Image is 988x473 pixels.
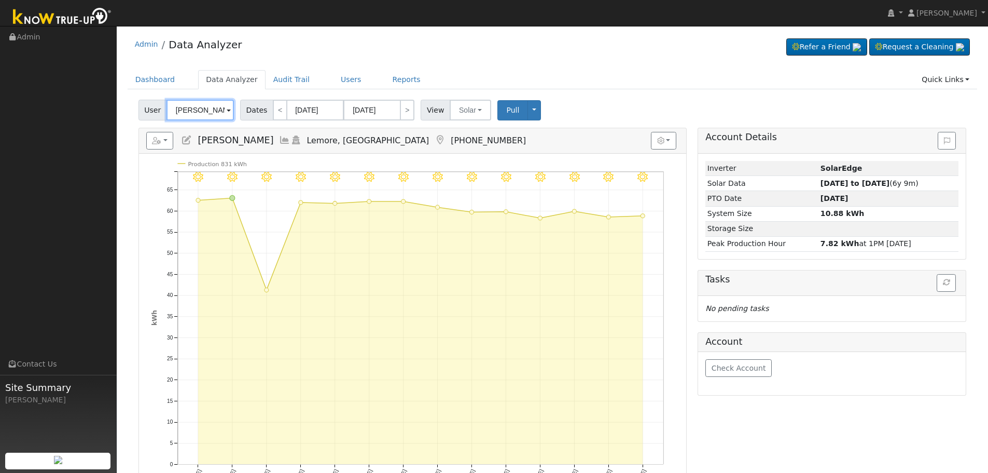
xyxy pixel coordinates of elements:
[193,172,203,182] i: 8/21 - MostlyClear
[869,38,970,56] a: Request a Cleaning
[820,179,919,187] span: (6y 9m)
[188,161,247,168] text: Production 831 kWh
[398,172,409,182] i: 8/27 - Clear
[820,209,864,218] strong: 10.88 kWh
[169,38,242,51] a: Data Analyzer
[506,106,519,114] span: Pull
[227,172,238,182] i: 8/22 - Clear
[266,70,317,89] a: Audit Trail
[240,100,273,120] span: Dates
[273,100,287,120] a: <
[296,172,306,182] i: 8/24 - Clear
[166,100,234,120] input: Select a User
[230,196,235,201] circle: onclick=""
[167,356,173,362] text: 25
[450,100,491,120] button: Solar
[8,6,117,29] img: Know True-Up
[504,210,508,214] circle: onclick=""
[433,172,443,182] i: 8/28 - Clear
[167,208,173,214] text: 60
[818,236,958,251] td: at 1PM [DATE]
[167,187,173,193] text: 65
[853,43,861,51] img: retrieve
[937,274,956,292] button: Refresh
[916,9,977,17] span: [PERSON_NAME]
[170,462,173,467] text: 0
[170,440,173,446] text: 5
[435,205,439,209] circle: onclick=""
[705,206,818,221] td: System Size
[5,395,111,406] div: [PERSON_NAME]
[705,304,769,313] i: No pending tasks
[606,215,610,219] circle: onclick=""
[167,420,173,425] text: 10
[167,398,173,404] text: 15
[914,70,977,89] a: Quick Links
[333,70,369,89] a: Users
[421,100,450,120] span: View
[299,200,303,205] circle: onclick=""
[198,135,273,145] span: [PERSON_NAME]
[641,214,645,218] circle: onclick=""
[820,179,889,187] strong: [DATE] to [DATE]
[705,132,958,143] h5: Account Details
[434,135,446,145] a: Map
[5,381,111,395] span: Site Summary
[705,221,818,236] td: Storage Size
[569,172,579,182] i: 9/01 - Clear
[128,70,183,89] a: Dashboard
[938,132,956,150] button: Issue History
[705,236,818,251] td: Peak Production Hour
[135,40,158,48] a: Admin
[400,100,414,120] a: >
[138,100,167,120] span: User
[820,194,848,202] span: [DATE]
[501,172,511,182] i: 8/30 - Clear
[167,272,173,277] text: 45
[712,364,766,372] span: Check Account
[705,336,742,347] h5: Account
[333,201,337,206] circle: onclick=""
[469,210,474,214] circle: onclick=""
[451,136,526,145] span: [PHONE_NUMBER]
[956,43,964,51] img: retrieve
[705,191,818,206] td: PTO Date
[705,359,772,377] button: Check Account
[167,229,173,235] text: 55
[181,135,192,145] a: Edit User (1194)
[167,377,173,383] text: 20
[151,310,158,326] text: kWh
[705,176,818,191] td: Solar Data
[167,314,173,319] text: 35
[572,209,576,213] circle: onclick=""
[364,172,374,182] i: 8/26 - Clear
[538,216,542,220] circle: onclick=""
[196,198,200,202] circle: onclick=""
[603,172,614,182] i: 9/02 - Clear
[167,335,173,341] text: 30
[467,172,477,182] i: 8/29 - Clear
[167,293,173,299] text: 40
[401,199,405,204] circle: onclick=""
[198,70,266,89] a: Data Analyzer
[637,172,648,182] i: 9/03 - MostlyClear
[705,161,818,176] td: Inverter
[705,274,958,285] h5: Tasks
[786,38,867,56] a: Refer a Friend
[265,288,269,292] circle: onclick=""
[330,172,340,182] i: 8/25 - Clear
[261,172,272,182] i: 8/23 - MostlyClear
[307,136,429,145] span: Lemore, [GEOGRAPHIC_DATA]
[367,199,371,204] circle: onclick=""
[497,100,528,120] button: Pull
[54,456,62,464] img: retrieve
[279,135,290,145] a: Multi-Series Graph
[820,239,859,248] strong: 7.82 kWh
[535,172,545,182] i: 8/31 - Clear
[290,135,302,145] a: Login As (last 07/28/2025 8:19:41 PM)
[385,70,428,89] a: Reports
[820,164,862,172] strong: ID: 967835, authorized: 03/17/25
[167,250,173,256] text: 50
